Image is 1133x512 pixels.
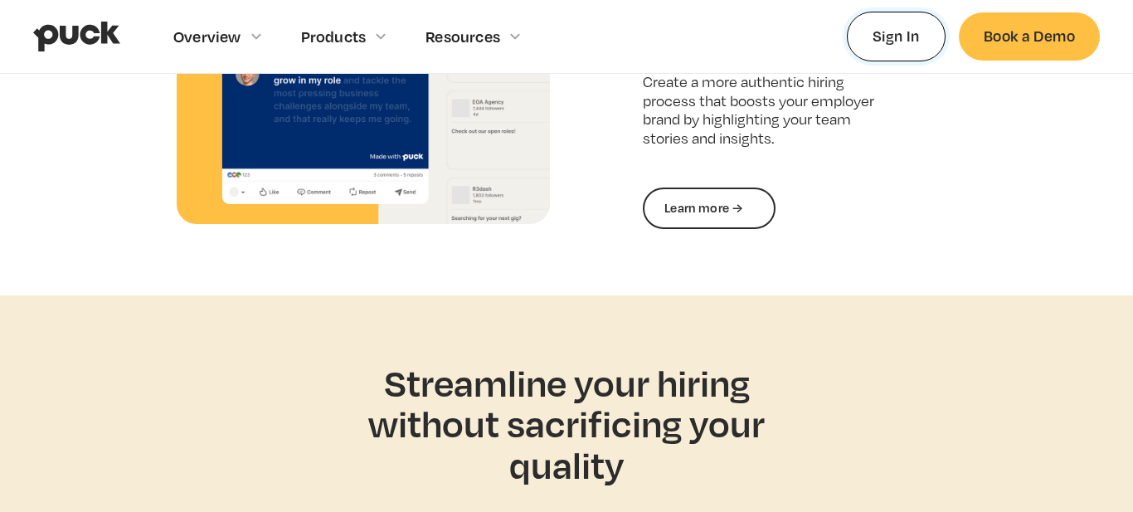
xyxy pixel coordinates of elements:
[847,12,946,61] a: Sign In
[643,188,776,229] a: Learn more →
[959,12,1100,60] a: Book a Demo
[173,27,241,46] div: Overview
[643,73,897,148] p: Create a more authentic hiring process that boosts your employer brand by highlighting your team ...
[322,362,811,485] h2: Streamline your hiring without sacrificing your quality
[425,27,500,46] div: Resources
[301,27,367,46] div: Products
